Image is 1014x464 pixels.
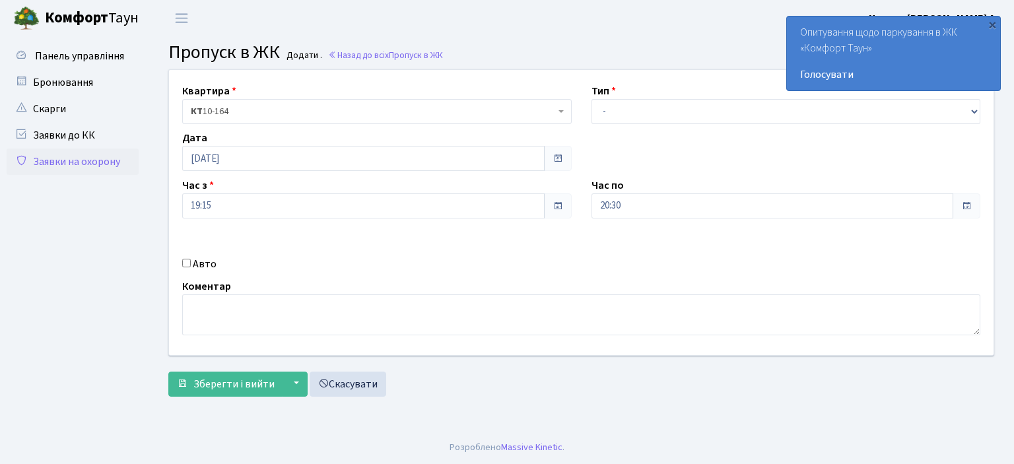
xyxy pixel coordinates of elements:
[45,7,139,30] span: Таун
[7,149,139,175] a: Заявки на охорону
[191,105,555,118] span: <b>КТ</b>&nbsp;&nbsp;&nbsp;&nbsp;10-164
[450,440,564,455] div: Розроблено .
[800,67,987,83] a: Голосувати
[168,372,283,397] button: Зберегти і вийти
[193,256,217,272] label: Авто
[310,372,386,397] a: Скасувати
[328,49,443,61] a: Назад до всіхПропуск в ЖК
[591,83,616,99] label: Тип
[35,49,124,63] span: Панель управління
[182,83,236,99] label: Квартира
[165,7,198,29] button: Переключити навігацію
[7,96,139,122] a: Скарги
[182,279,231,294] label: Коментар
[284,50,322,61] small: Додати .
[389,49,443,61] span: Пропуск в ЖК
[501,440,562,454] a: Massive Kinetic
[7,122,139,149] a: Заявки до КК
[591,178,624,193] label: Час по
[45,7,108,28] b: Комфорт
[869,11,998,26] a: Цитрус [PERSON_NAME] А.
[986,18,999,31] div: ×
[182,130,207,146] label: Дата
[13,5,40,32] img: logo.png
[7,69,139,96] a: Бронювання
[182,178,214,193] label: Час з
[191,105,203,118] b: КТ
[7,43,139,69] a: Панель управління
[182,99,572,124] span: <b>КТ</b>&nbsp;&nbsp;&nbsp;&nbsp;10-164
[193,377,275,391] span: Зберегти і вийти
[168,39,280,65] span: Пропуск в ЖК
[787,17,1000,90] div: Опитування щодо паркування в ЖК «Комфорт Таун»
